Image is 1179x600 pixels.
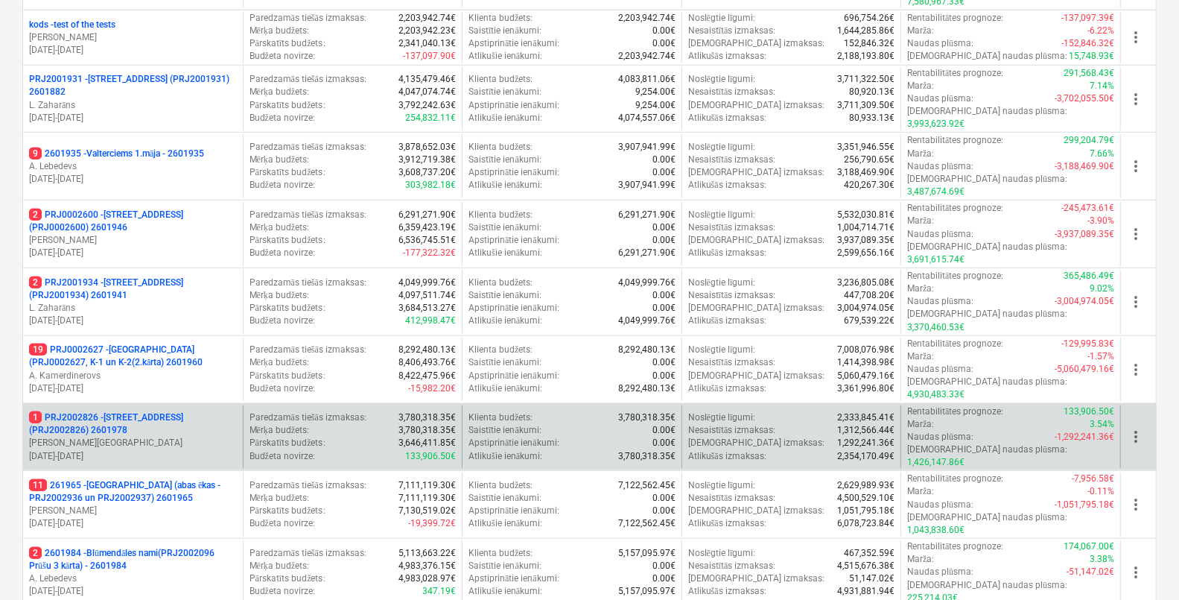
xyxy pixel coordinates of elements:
[907,363,973,376] p: Naudas plūsma :
[29,479,47,491] span: 11
[1090,80,1114,92] p: 7.14%
[837,247,894,259] p: 2,599,656.16€
[29,148,42,160] span: 9
[398,154,456,166] p: 3,912,719.38€
[250,86,310,98] p: Mērķa budžets :
[618,315,676,327] p: 4,049,999.76€
[468,356,541,369] p: Saistītie ienākumi :
[468,86,541,98] p: Saistītie ienākumi :
[468,99,559,112] p: Apstiprinātie ienākumi :
[688,179,766,192] p: Atlikušās izmaksas :
[250,221,310,234] p: Mērķa budžets :
[29,572,237,585] p: A. Lebedevs
[849,112,894,124] p: 80,933.13€
[837,424,894,437] p: 1,312,566.44€
[250,234,325,247] p: Pārskatīts budžets :
[907,202,1003,215] p: Rentabilitātes prognoze :
[29,209,42,221] span: 2
[837,141,894,154] p: 3,351,946.55€
[398,234,456,247] p: 6,536,745.51€
[398,209,456,221] p: 6,291,271.90€
[468,112,542,124] p: Atlikušie ienākumi :
[468,344,533,356] p: Klienta budžets :
[468,73,533,86] p: Klienta budžets :
[468,437,559,449] p: Apstiprinātie ienākumi :
[618,73,676,86] p: 4,083,811.06€
[837,370,894,382] p: 5,060,479.16€
[837,437,894,449] p: 1,292,241.36€
[29,411,42,423] span: 1
[29,277,42,288] span: 2
[250,247,315,259] p: Budžeta novirze :
[468,247,542,259] p: Atlikušie ienākumi :
[250,315,315,327] p: Budžeta novirze :
[468,424,541,437] p: Saistītie ienākumi :
[29,31,237,44] p: [PERSON_NAME]
[398,86,456,98] p: 4,047,074.74€
[398,302,456,315] p: 3,684,513.27€
[907,241,1067,253] p: [DEMOGRAPHIC_DATA] naudas plūsma :
[468,479,533,492] p: Klienta budžets :
[29,148,237,186] div: 92601935 -Valterciems 1.māja - 2601935A. Lebedevs[DATE]-[DATE]
[468,411,533,424] p: Klienta budžets :
[688,302,824,315] p: [DEMOGRAPHIC_DATA] izmaksas :
[844,12,894,25] p: 696,754.26€
[1127,28,1145,46] span: more_vert
[250,479,366,492] p: Paredzamās tiešās izmaksas :
[405,315,456,327] p: 412,998.47€
[250,141,366,154] p: Paredzamās tiešās izmaksas :
[652,492,676,505] p: 0.00€
[29,247,237,259] p: [DATE] - [DATE]
[29,99,237,112] p: L. Zaharāns
[468,450,542,463] p: Atlikušie ienākumi :
[29,19,237,57] div: kods -test of the tests[PERSON_NAME][DATE]-[DATE]
[907,80,934,92] p: Marža :
[907,338,1003,350] p: Rentabilitātes prognoze :
[398,479,456,492] p: 7,111,119.30€
[652,166,676,179] p: 0.00€
[635,99,676,112] p: 9,254.00€
[907,37,973,50] p: Naudas plūsma :
[398,73,456,86] p: 4,135,479.46€
[250,179,315,192] p: Budžeta novirze :
[398,492,456,505] p: 7,111,119.30€
[844,289,894,302] p: 447,708.20€
[907,456,965,469] p: 1,426,147.86€
[688,12,756,25] p: Noslēgtie līgumi :
[29,547,237,572] p: 2601984 - Blūmendāles nami(PRJ2002096 Prūšu 3 kārta) - 2601984
[398,356,456,369] p: 8,406,493.76€
[688,221,776,234] p: Nesaistītās izmaksas :
[837,411,894,424] p: 2,333,845.41€
[29,302,237,315] p: L. Zaharāns
[618,12,676,25] p: 2,203,942.74€
[29,479,237,531] div: 11261965 -[GEOGRAPHIC_DATA] (abas ēkas - PRJ2002936 un PRJ2002937) 2601965[PERSON_NAME][DATE]-[DATE]
[1127,157,1145,175] span: more_vert
[468,179,542,192] p: Atlikušie ienākumi :
[688,370,824,382] p: [DEMOGRAPHIC_DATA] izmaksas :
[652,37,676,50] p: 0.00€
[652,25,676,37] p: 0.00€
[618,382,676,395] p: 8,292,480.13€
[907,350,934,363] p: Marža :
[907,308,1067,320] p: [DEMOGRAPHIC_DATA] naudas plūsma :
[29,160,237,173] p: A. Lebedevs
[688,37,824,50] p: [DEMOGRAPHIC_DATA] izmaksas :
[1061,37,1114,50] p: -152,846.32€
[250,424,310,437] p: Mērķa budžets :
[1127,361,1145,379] span: more_vert
[652,505,676,517] p: 0.00€
[837,234,894,247] p: 3,937,089.35€
[688,356,776,369] p: Nesaistītās izmaksas :
[250,99,325,112] p: Pārskatīts budžets :
[688,50,766,63] p: Atlikušās izmaksas :
[468,302,559,315] p: Apstiprinātie ienākumi :
[250,112,315,124] p: Budžeta novirze :
[907,160,973,173] p: Naudas plūsma :
[688,382,766,395] p: Atlikušās izmaksas :
[907,473,1003,485] p: Rentabilitātes prognoze :
[837,221,894,234] p: 1,004,714.71€
[398,505,456,517] p: 7,130,519.02€
[468,492,541,505] p: Saistītie ienākumi :
[1064,405,1114,418] p: 133,906.50€
[907,443,1067,456] p: [DEMOGRAPHIC_DATA] naudas plūsma :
